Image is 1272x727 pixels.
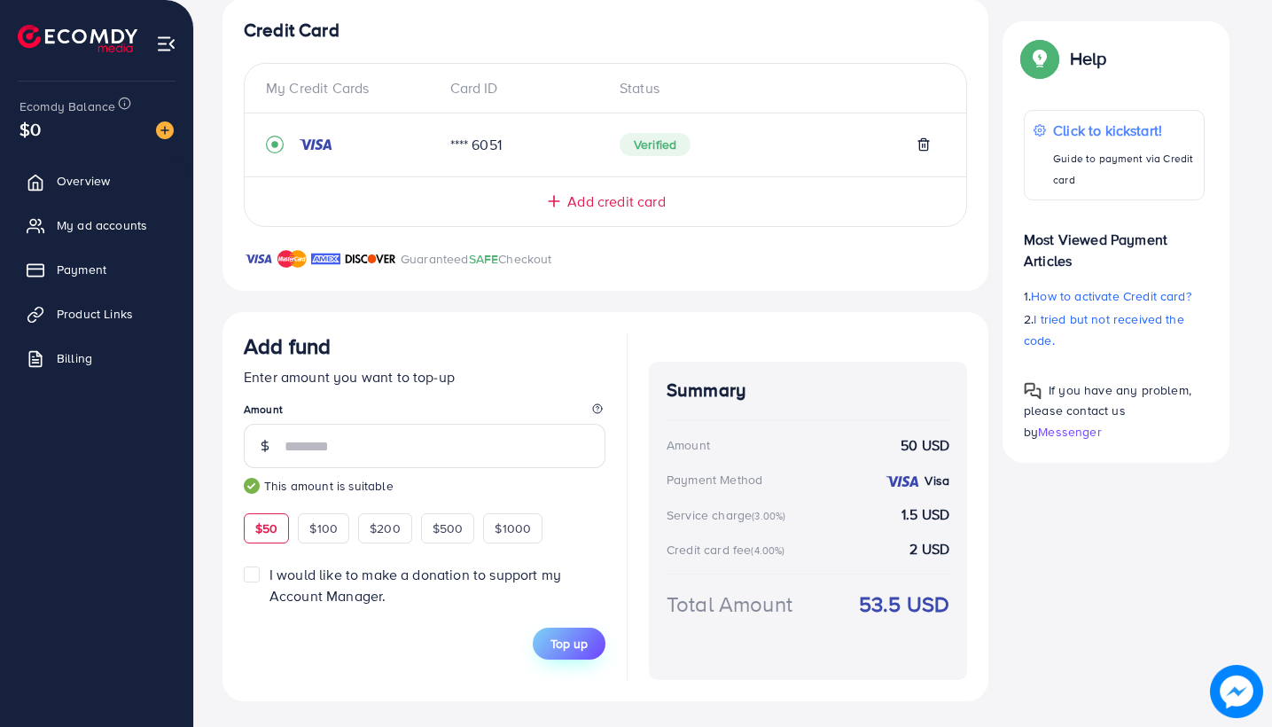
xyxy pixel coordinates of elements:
span: I would like to make a donation to support my Account Manager. [269,565,561,605]
img: menu [156,34,176,54]
img: Popup guide [1024,43,1056,74]
img: credit [298,137,333,152]
img: image [1210,665,1263,718]
p: 2. [1024,309,1205,351]
span: $50 [255,520,277,537]
legend: Amount [244,402,605,424]
strong: 53.5 USD [859,589,949,620]
p: Help [1070,48,1107,69]
span: I tried but not received the code. [1024,310,1184,349]
div: Status [605,78,945,98]
a: Product Links [13,296,180,332]
h3: Add fund [244,333,331,359]
p: Click to kickstart! [1053,120,1195,141]
a: Payment [13,252,180,287]
span: Payment [57,261,106,278]
h4: Summary [667,379,949,402]
p: Guide to payment via Credit card [1053,148,1195,191]
span: Add credit card [567,192,665,212]
p: Enter amount you want to top-up [244,366,605,387]
svg: record circle [266,136,284,153]
img: brand [277,248,307,270]
small: This amount is suitable [244,477,605,495]
img: brand [311,248,340,270]
span: If you have any problem, please contact us by [1024,381,1191,440]
small: (4.00%) [751,543,784,558]
img: logo [18,25,137,52]
img: Popup guide [1024,382,1042,400]
p: 1. [1024,285,1205,307]
span: $0 [20,116,41,142]
a: Billing [13,340,180,376]
div: Total Amount [667,589,792,620]
span: Overview [57,172,110,190]
a: My ad accounts [13,207,180,243]
span: Billing [57,349,92,367]
div: Service charge [667,506,791,524]
img: credit [885,474,920,489]
p: Guaranteed Checkout [401,248,552,270]
span: My ad accounts [57,216,147,234]
span: $500 [433,520,464,537]
span: Top up [550,635,588,653]
span: $1000 [495,520,531,537]
strong: 50 USD [901,435,949,456]
div: Credit card fee [667,541,791,559]
img: image [156,121,174,139]
small: (3.00%) [752,509,785,523]
strong: 2 USD [909,539,949,559]
a: Overview [13,163,180,199]
span: $200 [370,520,401,537]
span: $100 [309,520,338,537]
span: SAFE [469,250,499,268]
span: Product Links [57,305,133,323]
h4: Credit Card [244,20,967,42]
strong: 1.5 USD [901,504,949,525]
p: Most Viewed Payment Articles [1024,215,1205,271]
span: Messenger [1038,422,1101,440]
div: My Credit Cards [266,78,436,98]
span: Ecomdy Balance [20,98,115,115]
button: Top up [533,628,605,660]
strong: Visa [925,472,949,489]
div: Payment Method [667,471,762,489]
img: brand [345,248,396,270]
span: How to activate Credit card? [1031,287,1190,305]
span: Verified [620,133,691,156]
div: Amount [667,436,710,454]
img: guide [244,478,260,494]
div: Card ID [436,78,606,98]
img: brand [244,248,273,270]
